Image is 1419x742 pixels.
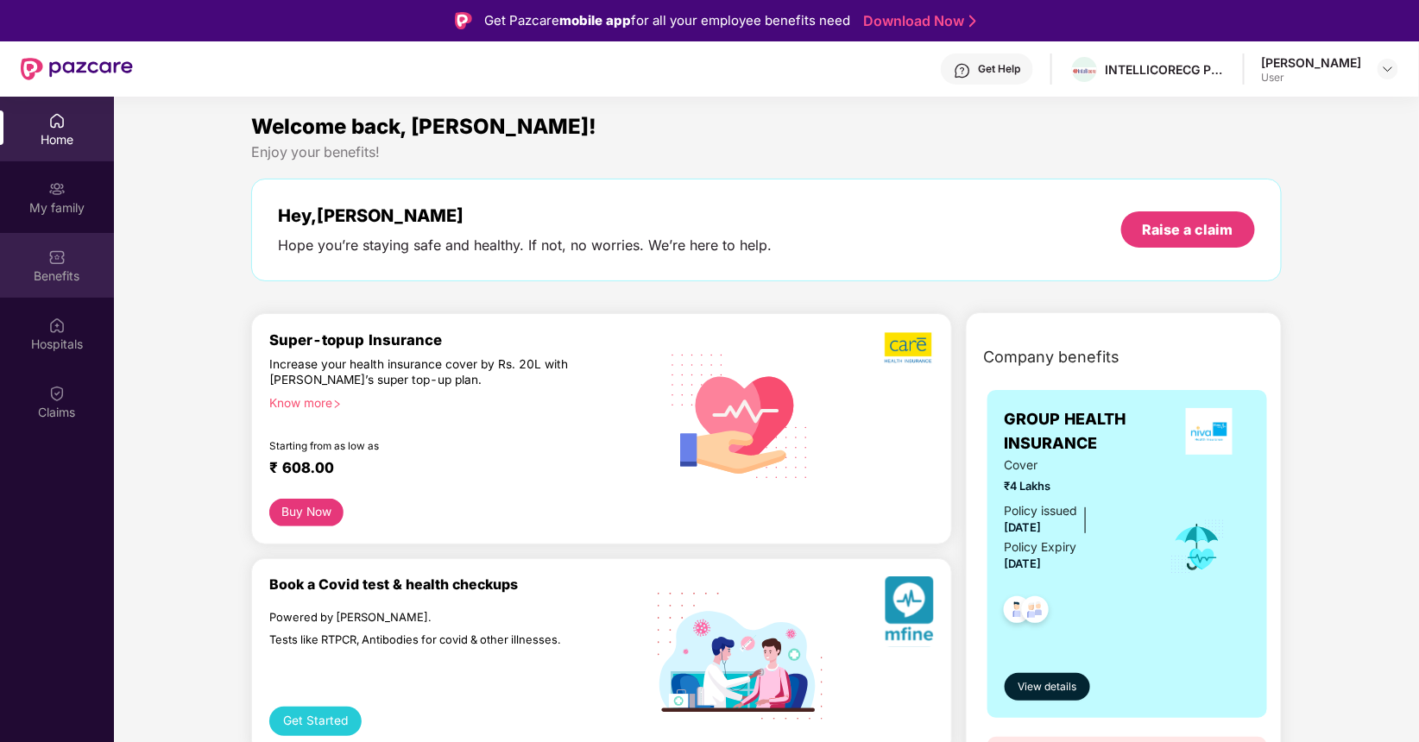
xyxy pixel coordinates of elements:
div: Tests like RTPCR, Antibodies for covid & other illnesses. [269,632,583,647]
span: [DATE] [1005,556,1042,570]
img: svg+xml;base64,PHN2ZyBpZD0iSGVscC0zMngzMiIgeG1sbnM9Imh0dHA6Ly93d3cudzMub3JnLzIwMDAvc3ZnIiB3aWR0aD... [954,62,971,79]
div: Get Help [978,62,1020,76]
div: ₹ 608.00 [269,459,640,480]
img: svg+xml;base64,PHN2ZyBpZD0iSG9tZSIgeG1sbnM9Imh0dHA6Ly93d3cudzMub3JnLzIwMDAvc3ZnIiB3aWR0aD0iMjAiIG... [48,112,66,129]
div: Raise a claim [1143,220,1233,239]
div: [PERSON_NAME] [1262,54,1362,71]
div: Book a Covid test & health checkups [269,576,657,593]
img: svg+xml;base64,PHN2ZyBpZD0iQmVuZWZpdHMiIHhtbG5zPSJodHRwOi8vd3d3LnczLm9yZy8yMDAwL3N2ZyIgd2lkdGg9Ij... [48,248,66,266]
div: INTELLICORECG PRIVATE LIMITED [1105,61,1226,78]
strong: mobile app [559,12,631,28]
img: svg+xml;base64,PHN2ZyB4bWxucz0iaHR0cDovL3d3dy53My5vcmcvMjAwMC9zdmciIHhtbG5zOnhsaW5rPSJodHRwOi8vd3... [658,331,823,499]
a: Download Now [863,12,971,30]
img: svg+xml;base64,PHN2ZyB4bWxucz0iaHR0cDovL3d3dy53My5vcmcvMjAwMC9zdmciIHhtbG5zOnhsaW5rPSJodHRwOi8vd3... [885,576,934,648]
img: insurerLogo [1186,408,1233,455]
img: WhatsApp%20Image%202024-01-25%20at%2012.57.49%20PM.jpeg [1072,67,1097,74]
div: Get Pazcare for all your employee benefits need [484,10,850,31]
div: Hey, [PERSON_NAME] [278,205,772,226]
div: Super-topup Insurance [269,331,657,349]
span: Welcome back, [PERSON_NAME]! [251,114,596,139]
div: User [1262,71,1362,85]
img: svg+xml;base64,PHN2ZyB4bWxucz0iaHR0cDovL3d3dy53My5vcmcvMjAwMC9zdmciIHdpZHRoPSI0OC45NDMiIGhlaWdodD... [996,591,1038,633]
img: icon [1170,519,1226,575]
div: Enjoy your benefits! [251,143,1282,161]
div: Hope you’re staying safe and healthy. If not, no worries. We’re here to help. [278,236,772,255]
div: Starting from as low as [269,440,583,452]
button: Buy Now [269,499,344,526]
img: svg+xml;base64,PHN2ZyBpZD0iSG9zcGl0YWxzIiB4bWxucz0iaHR0cDovL3d3dy53My5vcmcvMjAwMC9zdmciIHdpZHRoPS... [48,317,66,334]
div: Policy Expiry [1005,538,1077,557]
span: View details [1019,679,1077,695]
div: Increase your health insurance cover by Rs. 20L with [PERSON_NAME]’s super top-up plan. [269,356,583,388]
span: ₹4 Lakhs [1005,477,1146,494]
img: svg+xml;base64,PHN2ZyBpZD0iQ2xhaW0iIHhtbG5zPSJodHRwOi8vd3d3LnczLm9yZy8yMDAwL3N2ZyIgd2lkdGg9IjIwIi... [48,385,66,402]
img: svg+xml;base64,PHN2ZyBpZD0iRHJvcGRvd24tMzJ4MzIiIHhtbG5zPSJodHRwOi8vd3d3LnczLm9yZy8yMDAwL3N2ZyIgd2... [1381,62,1395,76]
span: Company benefits [984,345,1120,369]
div: Know more [269,395,646,407]
span: Cover [1005,456,1146,475]
span: GROUP HEALTH INSURANCE [1005,407,1170,456]
img: svg+xml;base64,PHN2ZyB3aWR0aD0iMjAiIGhlaWdodD0iMjAiIHZpZXdCb3g9IjAgMCAyMCAyMCIgZmlsbD0ibm9uZSIgeG... [48,180,66,198]
div: Policy issued [1005,502,1078,521]
span: right [332,399,342,409]
img: Logo [455,12,472,29]
img: New Pazcare Logo [21,58,133,80]
img: svg+xml;base64,PHN2ZyB4bWxucz0iaHR0cDovL3d3dy53My5vcmcvMjAwMC9zdmciIHdpZHRoPSI0OC45NDMiIGhlaWdodD... [1014,591,1056,633]
img: b5dec4f62d2307b9de63beb79f102df3.png [885,331,934,364]
button: View details [1005,673,1091,701]
span: [DATE] [1005,520,1042,534]
button: Get Started [269,707,362,735]
div: Powered by [PERSON_NAME]. [269,610,583,625]
img: Stroke [969,12,976,30]
img: svg+xml;base64,PHN2ZyB4bWxucz0iaHR0cDovL3d3dy53My5vcmcvMjAwMC9zdmciIHdpZHRoPSIxOTIiIGhlaWdodD0iMT... [658,593,823,720]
